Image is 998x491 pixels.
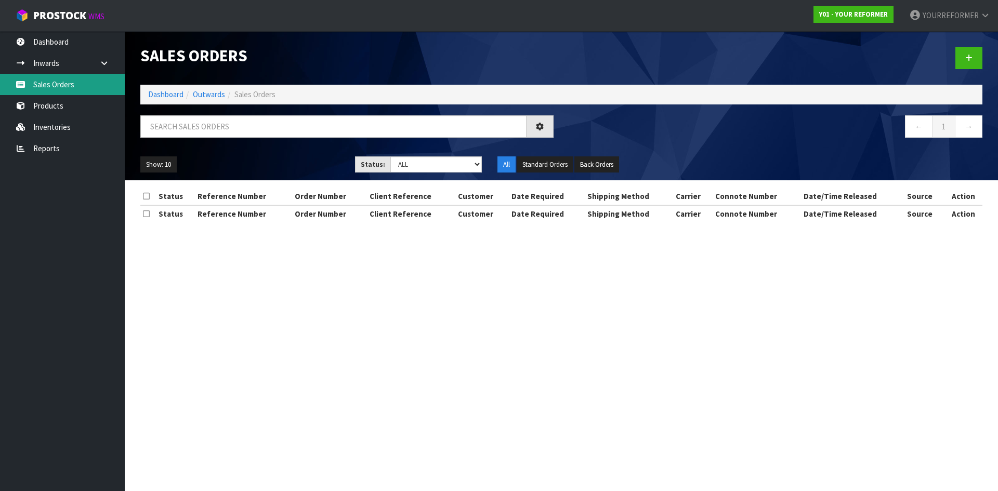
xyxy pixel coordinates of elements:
th: Customer [455,205,509,222]
th: Action [944,188,982,205]
th: Client Reference [367,188,455,205]
th: Date/Time Released [801,188,904,205]
span: YOURREFORMER [923,10,979,20]
a: ← [905,115,933,138]
strong: Status: [361,160,385,169]
th: Order Number [292,205,367,222]
th: Action [944,205,982,222]
th: Reference Number [195,188,292,205]
th: Client Reference [367,205,455,222]
th: Carrier [673,205,713,222]
h1: Sales Orders [140,47,554,64]
img: cube-alt.png [16,9,29,22]
a: Outwards [193,89,225,99]
th: Date/Time Released [801,205,904,222]
th: Source [904,188,945,205]
th: Date Required [509,205,585,222]
th: Reference Number [195,205,292,222]
button: Show: 10 [140,156,177,173]
nav: Page navigation [569,115,982,141]
th: Connote Number [713,188,801,205]
span: Sales Orders [234,89,275,99]
th: Shipping Method [585,188,673,205]
strong: Y01 - YOUR REFORMER [819,10,888,19]
small: WMS [88,11,104,21]
button: All [497,156,516,173]
th: Customer [455,188,509,205]
th: Date Required [509,188,585,205]
a: → [955,115,982,138]
th: Carrier [673,188,713,205]
th: Connote Number [713,205,801,222]
a: 1 [932,115,955,138]
button: Back Orders [574,156,619,173]
th: Status [156,205,195,222]
th: Source [904,205,945,222]
th: Status [156,188,195,205]
a: Dashboard [148,89,183,99]
span: ProStock [33,9,86,22]
th: Shipping Method [585,205,673,222]
th: Order Number [292,188,367,205]
input: Search sales orders [140,115,527,138]
button: Standard Orders [517,156,573,173]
